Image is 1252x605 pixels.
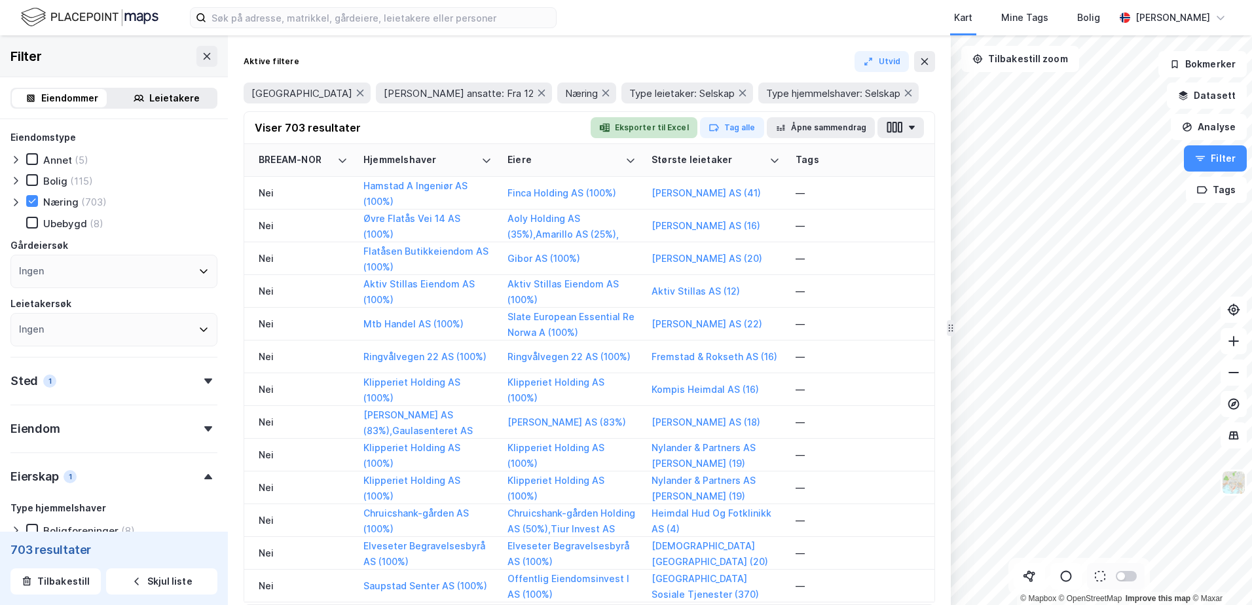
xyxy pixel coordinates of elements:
[41,90,98,106] div: Eiendommer
[64,470,77,483] div: 1
[10,500,106,516] div: Type hjemmelshaver
[1135,10,1210,26] div: [PERSON_NAME]
[1059,594,1122,603] a: OpenStreetMap
[1186,177,1247,203] button: Tags
[259,219,348,232] div: Nei
[1158,51,1247,77] button: Bokmerker
[259,579,348,593] div: Nei
[796,412,937,433] div: —
[106,568,217,595] button: Skjul liste
[43,196,79,208] div: Næring
[1187,542,1252,605] div: Kontrollprogram for chat
[259,154,332,166] div: BREEAM-NOR
[796,379,937,400] div: —
[1020,594,1056,603] a: Mapbox
[19,321,44,337] div: Ingen
[954,10,972,26] div: Kart
[591,117,697,138] button: Eksporter til Excel
[10,421,60,437] div: Eiendom
[19,263,44,279] div: Ingen
[652,154,764,166] div: Største leietaker
[75,154,88,166] div: (5)
[796,183,937,204] div: —
[259,186,348,200] div: Nei
[70,175,93,187] div: (115)
[855,51,910,72] button: Utvid
[700,117,764,138] button: Tag alle
[149,90,200,106] div: Leietakere
[10,469,58,485] div: Eierskap
[796,248,937,269] div: —
[10,46,42,67] div: Filter
[43,154,72,166] div: Annet
[259,481,348,494] div: Nei
[796,543,937,564] div: —
[507,154,620,166] div: Eiere
[259,448,348,462] div: Nei
[10,542,217,558] div: 703 resultater
[251,87,352,100] span: [GEOGRAPHIC_DATA]
[796,477,937,498] div: —
[796,215,937,236] div: —
[10,238,68,253] div: Gårdeiersøk
[244,56,299,67] div: Aktive filtere
[796,510,937,531] div: —
[255,120,361,136] div: Viser 703 resultater
[1077,10,1100,26] div: Bolig
[766,87,900,100] span: Type hjemmelshaver: Selskap
[206,8,556,27] input: Søk på adresse, matrikkel, gårdeiere, leietakere eller personer
[796,314,937,335] div: —
[796,445,937,466] div: —
[43,175,67,187] div: Bolig
[259,382,348,396] div: Nei
[384,87,534,100] span: [PERSON_NAME] ansatte: Fra 12
[43,375,56,388] div: 1
[90,217,103,230] div: (8)
[796,576,937,596] div: —
[10,373,38,389] div: Sted
[1167,82,1247,109] button: Datasett
[121,524,135,537] div: (8)
[259,350,348,363] div: Nei
[43,217,87,230] div: Ubebygd
[1171,114,1247,140] button: Analyse
[10,568,101,595] button: Tilbakestill
[259,513,348,527] div: Nei
[1001,10,1048,26] div: Mine Tags
[10,130,76,145] div: Eiendomstype
[961,46,1079,72] button: Tilbakestill zoom
[259,546,348,560] div: Nei
[43,524,119,537] div: Boligforeninger
[796,281,937,302] div: —
[1126,594,1190,603] a: Improve this map
[796,154,937,166] div: Tags
[81,196,107,208] div: (703)
[10,296,71,312] div: Leietakersøk
[1184,145,1247,172] button: Filter
[259,317,348,331] div: Nei
[629,87,735,100] span: Type leietaker: Selskap
[796,346,937,367] div: —
[767,117,875,138] button: Åpne sammendrag
[363,154,476,166] div: Hjemmelshaver
[565,87,598,100] span: Næring
[21,6,158,29] img: logo.f888ab2527a4732fd821a326f86c7f29.svg
[259,251,348,265] div: Nei
[259,284,348,298] div: Nei
[259,415,348,429] div: Nei
[1187,542,1252,605] iframe: Chat Widget
[1221,470,1246,495] img: Z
